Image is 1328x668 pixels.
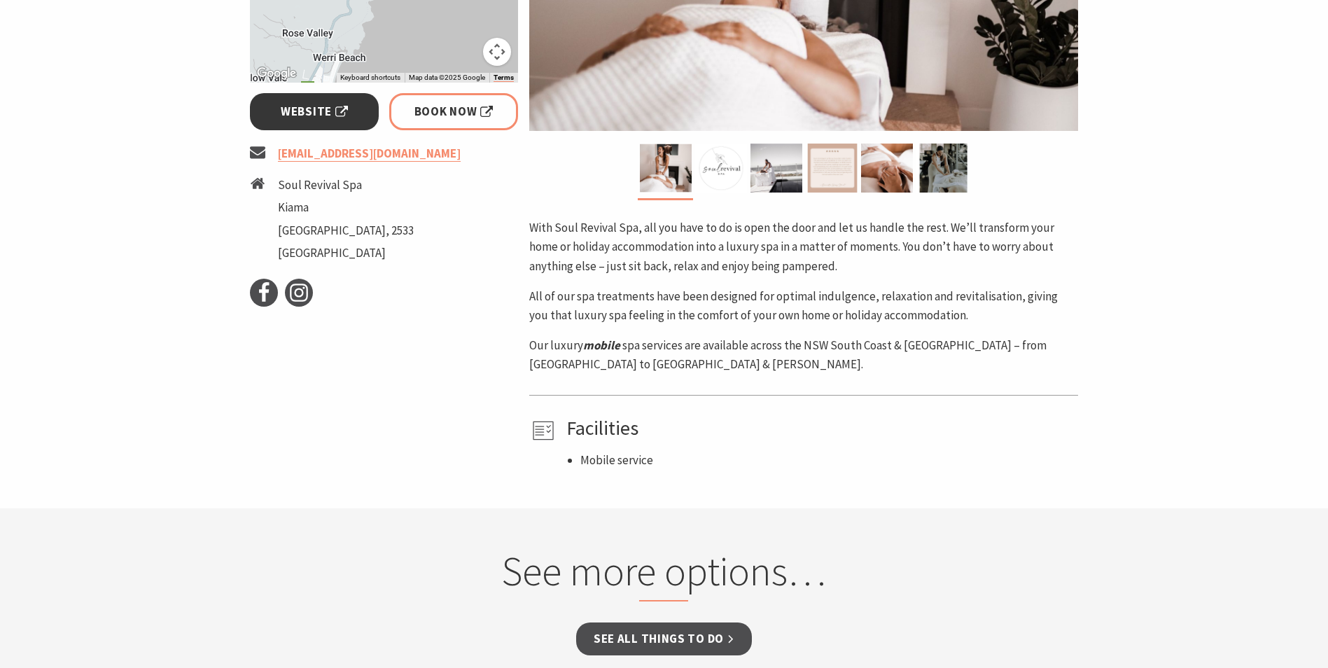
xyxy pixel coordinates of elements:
button: Map camera controls [483,38,511,66]
button: Keyboard shortcuts [340,73,400,83]
a: Open this area in Google Maps (opens a new window) [253,64,300,83]
a: Website [250,93,379,130]
p: All of our spa treatments have been designed for optimal indulgence, relaxation and revitalisatio... [529,287,1078,325]
h4: Facilities [566,417,1073,440]
a: Book Now [389,93,519,130]
p: With Soul Revival Spa, all you have to do is open the door and let us handle the rest. We’ll tran... [529,218,1078,276]
li: Mobile service [580,451,820,470]
li: Soul Revival Spa [278,176,414,195]
span: Website [281,102,348,121]
span: Book Now [414,102,494,121]
strong: mobile [583,338,620,353]
h2: See more options… [397,547,931,601]
p: Our luxury spa services are available across the NSW South Coast & [GEOGRAPHIC_DATA] – from [GEOG... [529,336,1078,374]
li: Kiama [278,198,414,217]
li: [GEOGRAPHIC_DATA], 2533 [278,221,414,240]
a: [EMAIL_ADDRESS][DOMAIN_NAME] [278,146,461,162]
li: [GEOGRAPHIC_DATA] [278,244,414,263]
img: Google [253,64,300,83]
a: Terms (opens in new tab) [494,74,514,82]
a: See all Things To Do [576,622,752,655]
span: Map data ©2025 Google [409,74,485,81]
